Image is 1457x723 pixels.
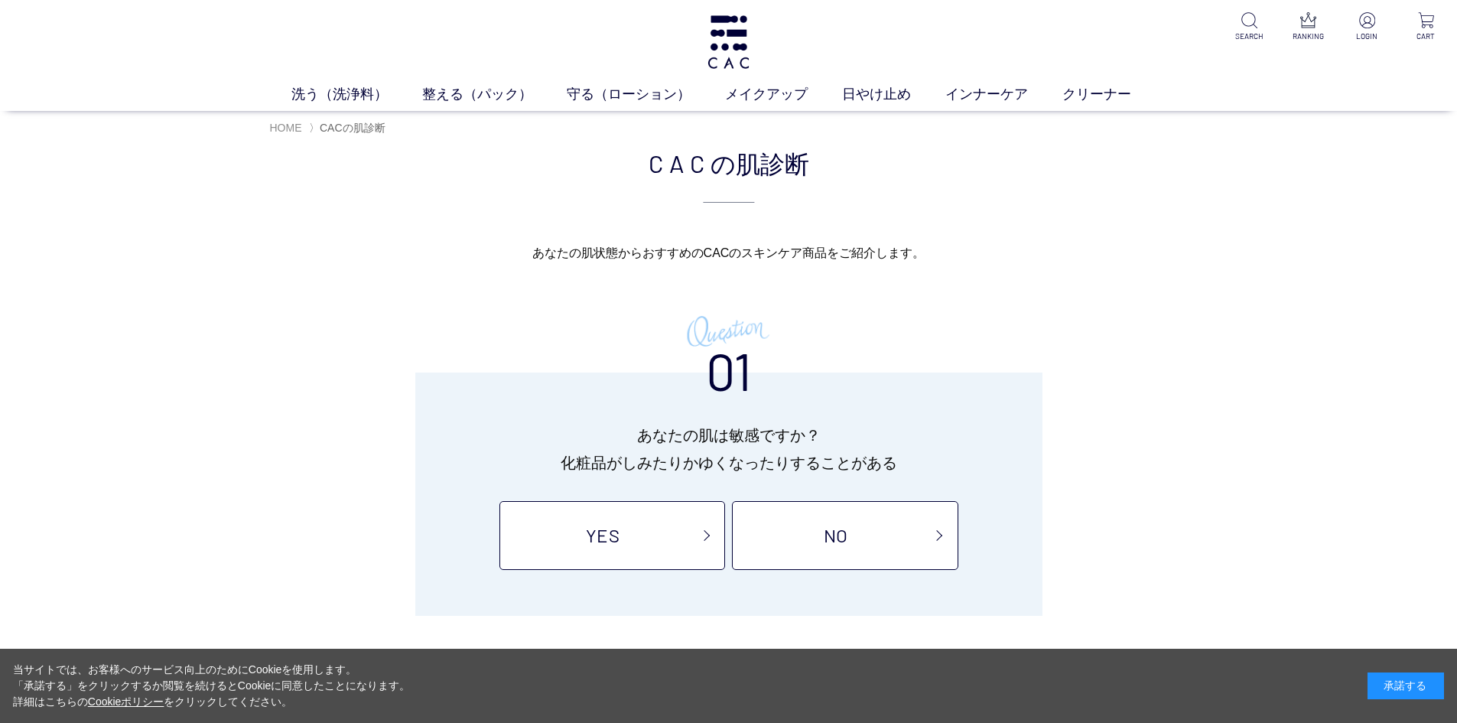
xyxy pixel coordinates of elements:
a: HOME [270,122,302,134]
a: クリーナー [1062,84,1166,105]
img: logo [705,15,752,69]
a: Cookieポリシー [88,695,164,708]
a: メイクアップ [725,84,842,105]
a: 守る（ローション） [567,84,725,105]
div: 承諾する [1368,673,1444,699]
span: CACの肌診断 [320,122,385,134]
p: SEARCH [1231,31,1268,42]
a: RANKING [1290,12,1327,42]
a: 整える（パック） [422,84,567,105]
p: あなたの肌は敏感ですか？ 化粧品がしみたりかゆくなったりすることがある [452,422,1006,477]
p: CART [1407,31,1445,42]
div: 当サイトでは、お客様へのサービス向上のためにCookieを使用します。 「承諾する」をクリックするか閲覧を続けるとCookieに同意したことになります。 詳細はこちらの をクリックしてください。 [13,662,411,710]
a: YES [499,501,725,570]
span: の肌診断 [711,145,809,181]
p: RANKING [1290,31,1327,42]
li: 〉 [309,121,389,135]
a: インナーケア [945,84,1062,105]
a: 日やけ止め [842,84,945,105]
a: 洗う（洗浄料） [291,84,422,105]
a: CART [1407,12,1445,42]
a: LOGIN [1348,12,1386,42]
a: SEARCH [1231,12,1268,42]
h3: 01 [706,308,752,396]
a: NO [732,501,958,570]
p: あなたの肌状態から おすすめのCACのスキンケア商品を ご紹介します。 [270,241,1188,265]
p: LOGIN [1348,31,1386,42]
